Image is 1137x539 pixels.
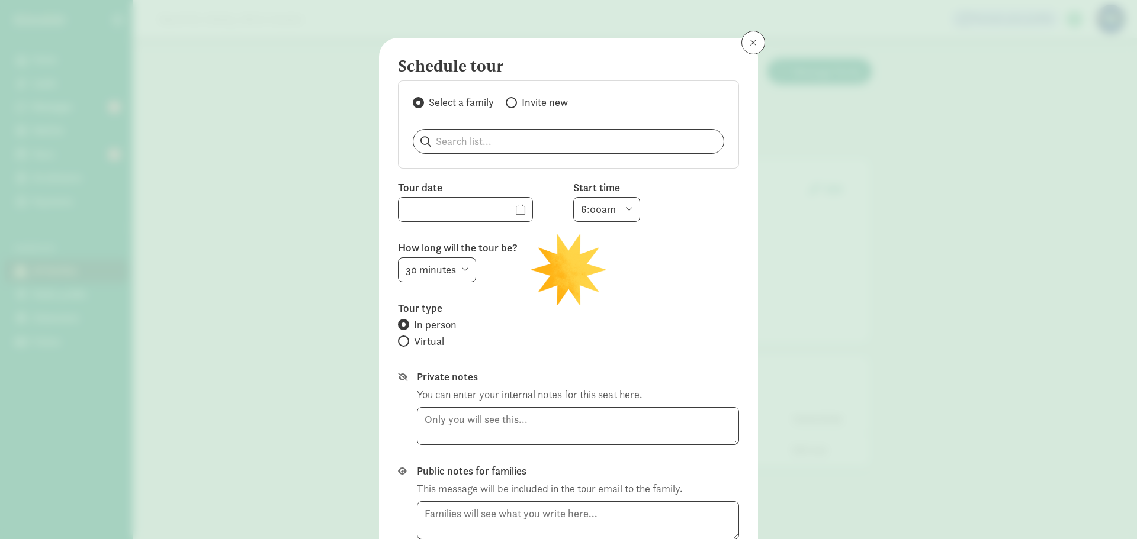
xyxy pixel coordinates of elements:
iframe: Chat Widget [1078,482,1137,539]
span: Invite new [522,95,568,109]
label: Public notes for families [417,464,739,478]
label: Start time [573,180,739,195]
label: How long will the tour be? [398,241,739,255]
div: This message will be included in the tour email to the family. [417,480,682,496]
h4: Schedule tour [398,57,730,76]
span: In person [414,318,457,332]
span: Select a family [429,95,494,109]
span: Virtual [414,334,444,348]
div: You can enter your internal notes for this seat here. [417,386,642,402]
input: Search list... [413,130,724,153]
label: Tour type [398,301,739,315]
label: Tour date [398,180,564,195]
label: Private notes [417,370,739,384]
